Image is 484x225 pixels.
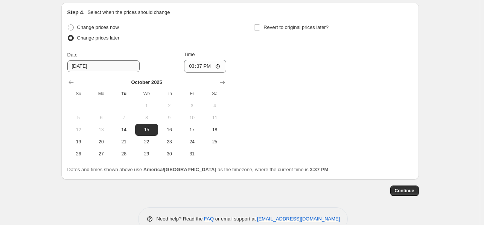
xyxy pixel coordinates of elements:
[135,88,158,100] th: Wednesday
[87,9,170,16] p: Select when the prices should change
[206,103,223,109] span: 4
[138,115,155,121] span: 8
[93,139,110,145] span: 20
[90,112,113,124] button: Monday October 6 2025
[93,115,110,121] span: 6
[67,136,90,148] button: Sunday October 19 2025
[206,115,223,121] span: 11
[217,77,228,88] button: Show next month, November 2025
[184,127,200,133] span: 17
[116,115,132,121] span: 7
[161,91,178,97] span: Th
[67,9,85,16] h2: Step 4.
[181,100,203,112] button: Friday October 3 2025
[214,216,257,222] span: or email support at
[135,112,158,124] button: Wednesday October 8 2025
[77,24,119,30] span: Change prices now
[70,127,87,133] span: 12
[70,151,87,157] span: 26
[93,127,110,133] span: 13
[67,148,90,160] button: Sunday October 26 2025
[184,115,200,121] span: 10
[77,35,120,41] span: Change prices later
[116,91,132,97] span: Tu
[158,100,181,112] button: Thursday October 2 2025
[135,124,158,136] button: Wednesday October 15 2025
[67,112,90,124] button: Sunday October 5 2025
[113,124,135,136] button: Today Tuesday October 14 2025
[113,136,135,148] button: Tuesday October 21 2025
[184,151,200,157] span: 31
[203,88,226,100] th: Saturday
[93,91,110,97] span: Mo
[93,151,110,157] span: 27
[158,88,181,100] th: Thursday
[143,167,216,172] b: America/[GEOGRAPHIC_DATA]
[161,139,178,145] span: 23
[113,148,135,160] button: Tuesday October 28 2025
[206,91,223,97] span: Sa
[206,127,223,133] span: 18
[161,115,178,121] span: 9
[310,167,328,172] b: 3:37 PM
[138,91,155,97] span: We
[203,112,226,124] button: Saturday October 11 2025
[181,88,203,100] th: Friday
[184,60,226,73] input: 12:00
[90,148,113,160] button: Monday October 27 2025
[390,185,419,196] button: Continue
[90,136,113,148] button: Monday October 20 2025
[184,103,200,109] span: 3
[184,139,200,145] span: 24
[116,127,132,133] span: 14
[135,136,158,148] button: Wednesday October 22 2025
[67,60,140,72] input: 10/14/2025
[158,124,181,136] button: Thursday October 16 2025
[116,151,132,157] span: 28
[203,100,226,112] button: Saturday October 4 2025
[158,136,181,148] button: Thursday October 23 2025
[181,148,203,160] button: Friday October 31 2025
[90,88,113,100] th: Monday
[157,216,204,222] span: Need help? Read the
[161,103,178,109] span: 2
[113,88,135,100] th: Tuesday
[204,216,214,222] a: FAQ
[181,112,203,124] button: Friday October 10 2025
[158,112,181,124] button: Thursday October 9 2025
[161,127,178,133] span: 16
[67,167,329,172] span: Dates and times shown above use as the timezone, where the current time is
[70,115,87,121] span: 5
[116,139,132,145] span: 21
[203,124,226,136] button: Saturday October 18 2025
[67,52,78,58] span: Date
[138,151,155,157] span: 29
[158,148,181,160] button: Thursday October 30 2025
[263,24,329,30] span: Revert to original prices later?
[184,91,200,97] span: Fr
[135,148,158,160] button: Wednesday October 29 2025
[206,139,223,145] span: 25
[138,139,155,145] span: 22
[138,127,155,133] span: 15
[67,124,90,136] button: Sunday October 12 2025
[257,216,340,222] a: [EMAIL_ADDRESS][DOMAIN_NAME]
[395,188,414,194] span: Continue
[66,77,76,88] button: Show previous month, September 2025
[161,151,178,157] span: 30
[70,139,87,145] span: 19
[67,88,90,100] th: Sunday
[181,124,203,136] button: Friday October 17 2025
[138,103,155,109] span: 1
[113,112,135,124] button: Tuesday October 7 2025
[70,91,87,97] span: Su
[181,136,203,148] button: Friday October 24 2025
[184,52,195,57] span: Time
[203,136,226,148] button: Saturday October 25 2025
[90,124,113,136] button: Monday October 13 2025
[135,100,158,112] button: Wednesday October 1 2025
